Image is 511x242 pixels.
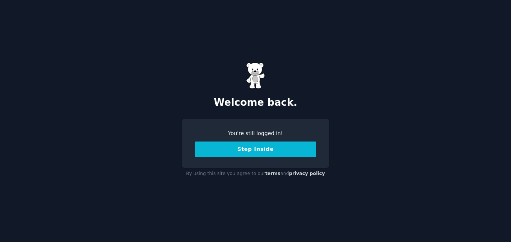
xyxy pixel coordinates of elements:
[182,97,329,109] h2: Welcome back.
[195,142,316,157] button: Step Inside
[265,171,280,176] a: terms
[182,168,329,180] div: By using this site you agree to our and
[289,171,325,176] a: privacy policy
[246,62,265,89] img: Gummy Bear
[195,129,316,137] div: You're still logged in!
[195,146,316,152] a: Step Inside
